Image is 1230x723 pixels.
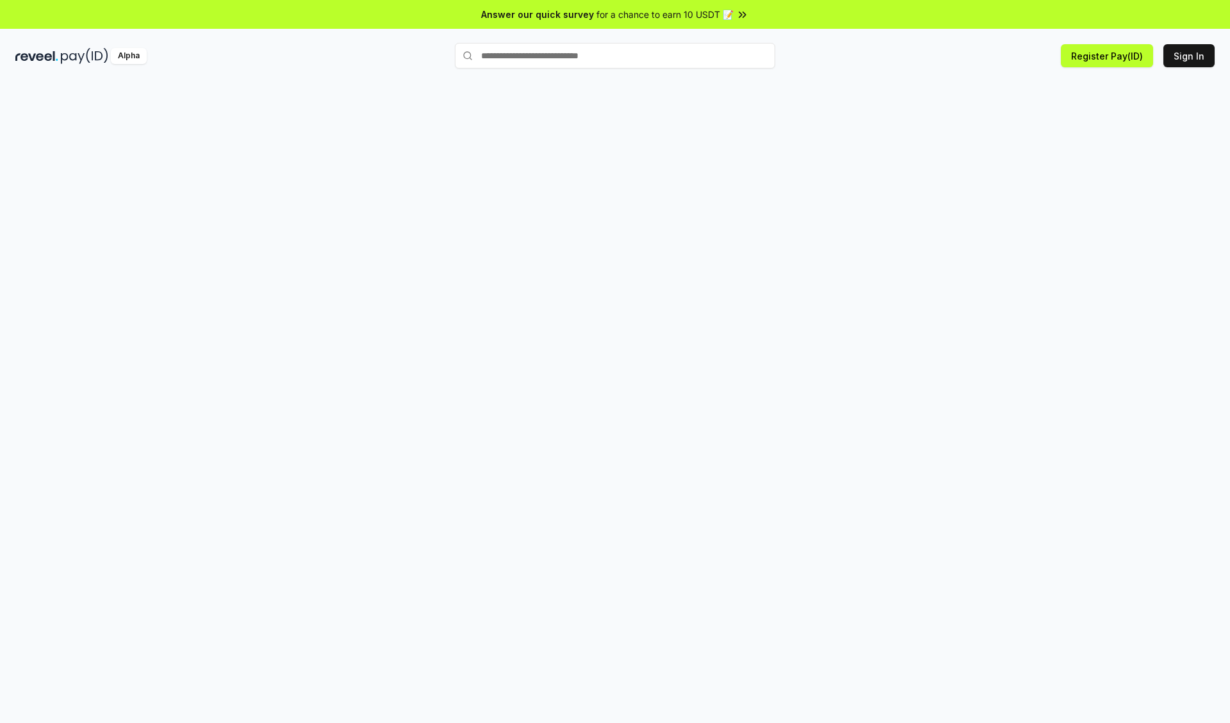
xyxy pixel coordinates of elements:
div: Alpha [111,48,147,64]
img: reveel_dark [15,48,58,64]
span: for a chance to earn 10 USDT 📝 [596,8,734,21]
img: pay_id [61,48,108,64]
span: Answer our quick survey [481,8,594,21]
button: Register Pay(ID) [1061,44,1153,67]
button: Sign In [1163,44,1215,67]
